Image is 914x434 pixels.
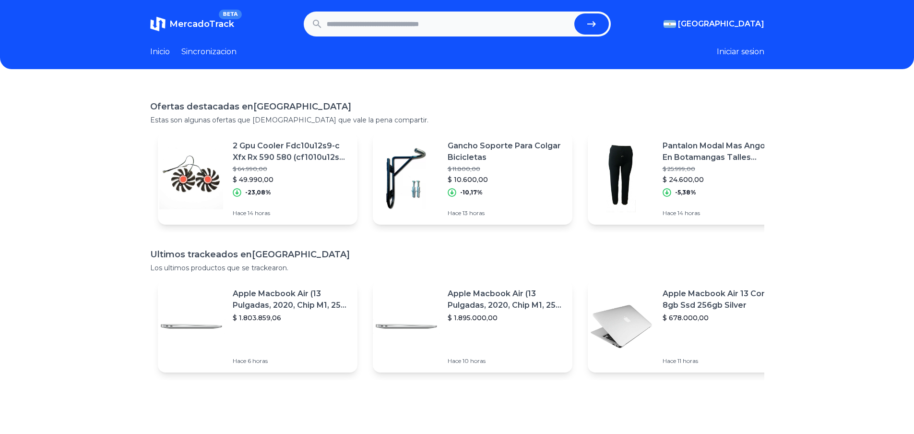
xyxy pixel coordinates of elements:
[448,175,565,184] p: $ 10.600,00
[664,18,764,30] button: [GEOGRAPHIC_DATA]
[233,313,350,323] p: $ 1.803.859,06
[181,46,237,58] a: Sincronizacion
[663,209,780,217] p: Hace 14 horas
[448,313,565,323] p: $ 1.895.000,00
[717,46,764,58] button: Iniciar sesion
[373,280,572,373] a: Featured imageApple Macbook Air (13 Pulgadas, 2020, Chip M1, 256 Gb De Ssd, 8 Gb De Ram) - Plata$...
[448,165,565,173] p: $ 11.800,00
[150,263,764,273] p: Los ultimos productos que se trackearon.
[233,140,350,163] p: 2 Gpu Cooler Fdc10u12s9-c Xfx Rx 590 580 (cf1010u12s 95mm)
[448,209,565,217] p: Hace 13 horas
[678,18,764,30] span: [GEOGRAPHIC_DATA]
[588,280,787,373] a: Featured imageApple Macbook Air 13 Core I5 8gb Ssd 256gb Silver$ 678.000,00Hace 11 horas
[448,288,565,311] p: Apple Macbook Air (13 Pulgadas, 2020, Chip M1, 256 Gb De Ssd, 8 Gb De Ram) - Plata
[233,165,350,173] p: $ 64.990,00
[460,189,483,196] p: -10,17%
[233,357,350,365] p: Hace 6 horas
[663,357,780,365] p: Hace 11 horas
[150,16,234,32] a: MercadoTrackBETA
[373,293,440,360] img: Featured image
[169,19,234,29] span: MercadoTrack
[150,16,166,32] img: MercadoTrack
[448,357,565,365] p: Hace 10 horas
[150,100,764,113] h1: Ofertas destacadas en [GEOGRAPHIC_DATA]
[588,293,655,360] img: Featured image
[158,280,357,373] a: Featured imageApple Macbook Air (13 Pulgadas, 2020, Chip M1, 256 Gb De Ssd, 8 Gb De Ram) - Plata$...
[219,10,241,19] span: BETA
[245,189,271,196] p: -23,08%
[373,133,572,225] a: Featured imageGancho Soporte Para Colgar Bicicletas$ 11.800,00$ 10.600,00-10,17%Hace 13 horas
[233,288,350,311] p: Apple Macbook Air (13 Pulgadas, 2020, Chip M1, 256 Gb De Ssd, 8 Gb De Ram) - Plata
[663,313,780,323] p: $ 678.000,00
[588,145,655,212] img: Featured image
[663,288,780,311] p: Apple Macbook Air 13 Core I5 8gb Ssd 256gb Silver
[158,145,225,212] img: Featured image
[158,133,357,225] a: Featured image2 Gpu Cooler Fdc10u12s9-c Xfx Rx 590 580 (cf1010u12s 95mm)$ 64.990,00$ 49.990,00-23...
[448,140,565,163] p: Gancho Soporte Para Colgar Bicicletas
[663,165,780,173] p: $ 25.999,00
[150,46,170,58] a: Inicio
[158,293,225,360] img: Featured image
[675,189,696,196] p: -5,38%
[233,175,350,184] p: $ 49.990,00
[663,140,780,163] p: Pantalon Modal Mas Angosto En Botamangas Talles Grandes Esp
[373,145,440,212] img: Featured image
[150,248,764,261] h1: Ultimos trackeados en [GEOGRAPHIC_DATA]
[150,115,764,125] p: Estas son algunas ofertas que [DEMOGRAPHIC_DATA] que vale la pena compartir.
[588,133,787,225] a: Featured imagePantalon Modal Mas Angosto En Botamangas Talles Grandes Esp$ 25.999,00$ 24.600,00-5...
[233,209,350,217] p: Hace 14 horas
[664,20,676,28] img: Argentina
[663,175,780,184] p: $ 24.600,00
